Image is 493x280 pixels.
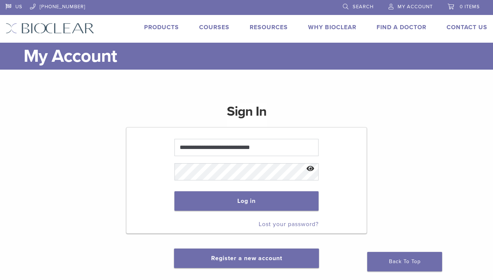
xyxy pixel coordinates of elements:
[398,4,433,10] span: My Account
[227,103,267,127] h1: Sign In
[259,220,319,228] a: Lost your password?
[144,24,179,31] a: Products
[24,43,487,70] h1: My Account
[460,4,480,10] span: 0 items
[199,24,229,31] a: Courses
[308,24,356,31] a: Why Bioclear
[367,252,442,271] a: Back To Top
[447,24,487,31] a: Contact Us
[353,4,374,10] span: Search
[377,24,426,31] a: Find A Doctor
[250,24,288,31] a: Resources
[6,23,94,34] img: Bioclear
[174,249,319,268] button: Register a new account
[211,255,282,262] a: Register a new account
[302,159,319,179] button: Show password
[174,191,319,211] button: Log in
